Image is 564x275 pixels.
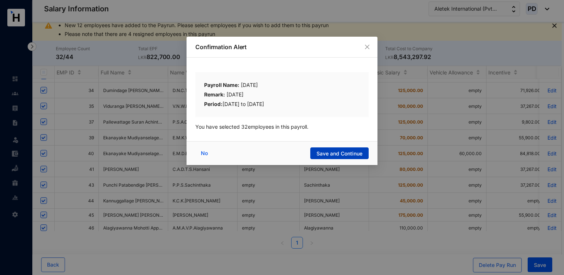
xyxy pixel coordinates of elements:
b: Period: [204,101,223,107]
div: [DATE] to [DATE] [204,100,360,108]
button: Close [363,43,371,51]
span: You have selected 32 employees in this payroll. [195,124,308,130]
div: [DATE] [204,81,360,91]
p: Confirmation Alert [195,43,369,51]
span: No [201,149,208,157]
b: Remark: [204,91,225,98]
span: Save and Continue [317,150,362,157]
span: close [364,44,370,50]
button: No [195,147,215,159]
div: [DATE] [204,91,360,100]
b: Payroll Name: [204,82,239,88]
button: Save and Continue [310,147,369,159]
